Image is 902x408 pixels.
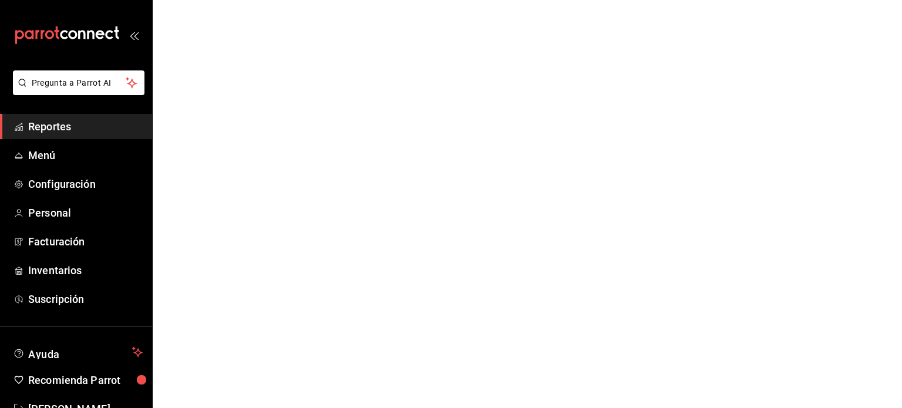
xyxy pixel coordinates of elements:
button: open_drawer_menu [129,31,139,40]
span: Pregunta a Parrot AI [32,77,126,89]
span: Inventarios [28,262,143,278]
span: Personal [28,205,143,221]
span: Reportes [28,119,143,134]
span: Menú [28,147,143,163]
a: Pregunta a Parrot AI [8,85,144,97]
span: Configuración [28,176,143,192]
span: Ayuda [28,345,127,359]
span: Suscripción [28,291,143,307]
span: Recomienda Parrot [28,372,143,388]
button: Pregunta a Parrot AI [13,70,144,95]
span: Facturación [28,234,143,249]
